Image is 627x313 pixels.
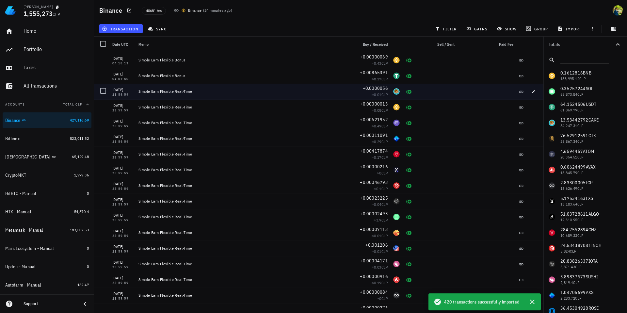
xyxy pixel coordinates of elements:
[436,26,457,31] span: filter
[613,5,623,16] div: avatar
[379,171,381,175] span: 0
[138,42,149,47] span: Memo
[53,11,60,17] span: CLP
[138,89,346,94] div: Simple Earn Flexible Real-Time
[360,54,388,60] span: +0.00000069
[138,230,346,235] div: Simple Earn Flexible Real-Time
[112,290,133,297] div: [DATE]
[3,186,91,201] a: HitBTC - Manual 0
[5,282,41,288] div: Autofarm - Manual
[372,139,388,144] span: ≈
[112,219,133,222] div: 23:59:59
[393,292,400,299] div: ICP-icon
[393,261,400,267] div: SUSHI-icon
[444,298,519,305] span: 420 transactions successfully imported
[499,42,513,47] span: Paid Fee
[3,222,91,238] a: Metamask - Manual 183,002.53
[393,198,400,205] div: IOTA-icon
[87,246,89,251] span: 0
[112,118,133,124] div: [DATE]
[415,37,457,52] div: Sell / Sent
[5,227,43,233] div: Metamask - Manual
[374,108,381,113] span: 0.08
[110,37,136,52] div: Date UTC
[5,246,54,251] div: Mars Ecosystem - Manual
[112,149,133,156] div: [DATE]
[360,117,388,123] span: +0.00621952
[393,167,400,173] div: DYDX-icon
[70,118,89,123] span: 427,116.69
[24,4,53,9] div: [PERSON_NAME]
[372,265,388,270] span: ≈
[381,92,388,97] span: CLP
[381,218,388,222] span: CLP
[374,76,381,81] span: 8.17
[72,154,89,159] span: 65,129.48
[5,5,16,16] img: LedgiFi
[467,26,487,31] span: gains
[87,264,89,269] span: 0
[381,139,388,144] span: CLP
[112,297,133,300] div: 23:59:59
[360,132,388,138] span: +0.00011091
[112,134,133,140] div: [DATE]
[24,64,89,71] div: Taxes
[112,124,133,128] div: 23:59:59
[379,296,381,301] span: 0
[360,211,388,217] span: +0.00002493
[360,226,388,232] span: +0.00007113
[99,5,125,16] h1: Binance
[138,136,346,141] div: Simple Earn Flexible Real-Time
[374,124,381,128] span: 0.49
[469,37,516,52] div: Paid Fee
[372,249,388,254] span: ≈
[393,73,400,79] div: USDT-icon
[182,8,185,12] img: 270.png
[112,42,128,47] span: Date UTC
[372,124,388,128] span: ≈
[112,87,133,93] div: [DATE]
[3,42,91,58] a: Portfolio
[360,195,388,201] span: +0.00023225
[103,26,138,31] span: transaction
[203,7,232,14] span: ( )
[3,149,91,165] a: [DEMOGRAPHIC_DATA] 65,129.48
[112,187,133,190] div: 23:59:59
[393,135,400,142] div: AXS-icon
[112,203,133,206] div: 23:59:59
[3,131,91,146] a: Bitfinex 823,011.52
[360,148,388,154] span: +0.00417874
[372,233,388,238] span: ≈
[3,97,91,112] button: AccountsTotal CLP
[377,171,388,175] span: ≈
[374,280,381,285] span: 0.19
[138,214,346,220] div: Simple Earn Flexible Real-Time
[112,77,133,81] div: 04:01:50
[145,24,171,33] button: sync
[549,42,614,47] div: Totals
[360,305,388,311] span: +0.00000276
[24,83,89,89] div: All Transactions
[24,28,89,34] div: Home
[372,108,388,113] span: ≈
[374,265,381,270] span: 0.03
[3,167,91,183] a: CryptoMKT 1,979.36
[188,7,202,14] div: Binance
[393,88,400,95] div: CAKE-icon
[63,102,82,107] span: Total CLP
[3,78,91,94] a: All Transactions
[393,182,400,189] div: 1INCH-icon
[5,173,26,178] div: CryptoMKT
[527,26,548,31] span: group
[138,199,346,204] div: Simple Earn Flexible Real-Time
[138,167,346,173] div: Simple Earn Flexible Real-Time
[138,293,346,298] div: Simple Earn Flexible Real-Time
[112,140,133,143] div: 23:59:59
[149,26,167,31] span: sync
[393,229,400,236] div: LUNA-icon
[138,261,346,267] div: Simple Earn Flexible Real-Time
[204,8,231,13] span: 24 minutes ago
[494,24,521,33] button: show
[393,151,400,157] div: CHZ-icon
[393,57,400,63] div: BNB-icon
